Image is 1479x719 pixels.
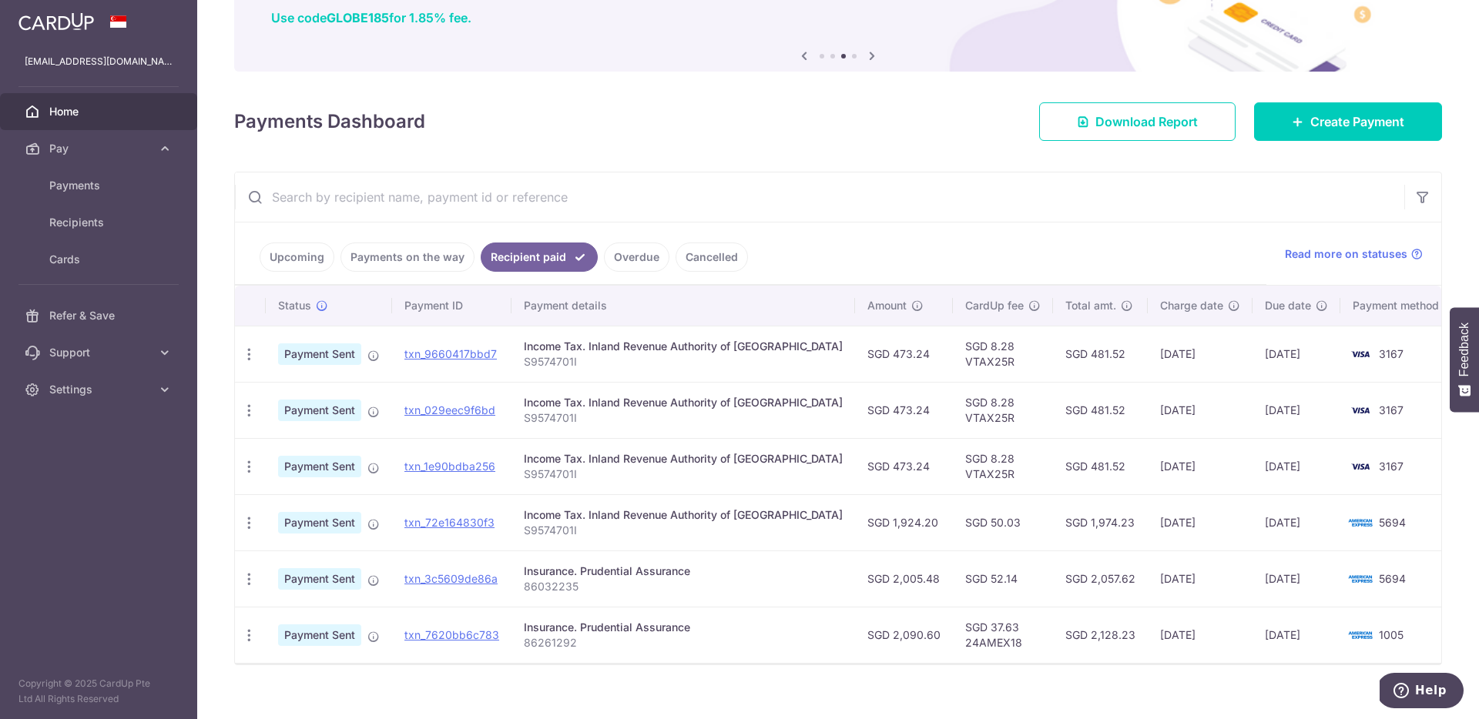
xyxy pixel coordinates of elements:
[953,607,1053,663] td: SGD 37.63 24AMEX18
[1065,298,1116,313] span: Total amt.
[481,242,598,272] a: Recipient paid
[234,108,425,135] h4: Payments Dashboard
[1053,438,1148,494] td: SGD 481.52
[49,178,151,193] span: Payments
[271,10,471,25] a: Use codeGLOBE185for 1.85% fee.
[278,568,361,590] span: Payment Sent
[1053,382,1148,438] td: SGD 481.52
[1253,326,1340,382] td: [DATE]
[49,382,151,397] span: Settings
[278,512,361,533] span: Payment Sent
[1379,460,1404,473] span: 3167
[1345,345,1376,363] img: Bank Card
[1148,550,1253,607] td: [DATE]
[1379,628,1404,641] span: 1005
[953,326,1053,382] td: SGD 8.28 VTAX25R
[524,451,843,467] div: Income Tax. Inland Revenue Authority of [GEOGRAPHIC_DATA]
[25,54,173,69] p: [EMAIL_ADDRESS][DOMAIN_NAME]
[524,410,843,426] p: S9574701I
[1148,494,1253,550] td: [DATE]
[1379,516,1406,529] span: 5694
[1253,382,1340,438] td: [DATE]
[855,326,953,382] td: SGD 473.24
[1380,673,1464,711] iframe: Opens a widget where you can find more information
[49,345,151,360] span: Support
[1340,286,1457,326] th: Payment method
[1345,401,1376,420] img: Bank Card
[1053,494,1148,550] td: SGD 1,974.23
[404,516,495,529] a: txn_72e164830f3
[404,628,499,641] a: txn_7620bb6c783
[1379,347,1404,360] span: 3167
[855,550,953,607] td: SGD 2,005.48
[855,438,953,494] td: SGD 473.24
[327,10,389,25] b: GLOBE185
[511,286,855,326] th: Payment details
[49,141,151,156] span: Pay
[404,403,495,416] a: txn_029eec9f6bd
[1053,550,1148,607] td: SGD 2,057.62
[524,563,843,579] div: Insurance. Prudential Assurance
[953,494,1053,550] td: SGD 50.03
[49,104,151,119] span: Home
[278,298,311,313] span: Status
[604,242,669,272] a: Overdue
[524,354,843,370] p: S9574701I
[1345,457,1376,476] img: Bank Card
[1254,102,1442,141] a: Create Payment
[278,456,361,477] span: Payment Sent
[1285,246,1407,262] span: Read more on statuses
[404,347,497,360] a: txn_9660417bbd7
[1310,112,1404,131] span: Create Payment
[278,343,361,365] span: Payment Sent
[676,242,748,272] a: Cancelled
[953,438,1053,494] td: SGD 8.28 VTAX25R
[1148,607,1253,663] td: [DATE]
[1345,626,1376,644] img: Bank Card
[524,395,843,410] div: Income Tax. Inland Revenue Authority of [GEOGRAPHIC_DATA]
[1053,607,1148,663] td: SGD 2,128.23
[1450,307,1479,412] button: Feedback - Show survey
[867,298,907,313] span: Amount
[1379,403,1404,416] span: 3167
[1285,246,1423,262] a: Read more on statuses
[855,382,953,438] td: SGD 473.24
[278,624,361,646] span: Payment Sent
[524,339,843,354] div: Income Tax. Inland Revenue Authority of [GEOGRAPHIC_DATA]
[49,308,151,323] span: Refer & Save
[49,215,151,230] span: Recipients
[1053,326,1148,382] td: SGD 481.52
[855,607,953,663] td: SGD 2,090.60
[1148,326,1253,382] td: [DATE]
[1345,570,1376,588] img: Bank Card
[1265,298,1311,313] span: Due date
[1253,607,1340,663] td: [DATE]
[278,400,361,421] span: Payment Sent
[340,242,475,272] a: Payments on the way
[524,635,843,650] p: 86261292
[260,242,334,272] a: Upcoming
[953,550,1053,607] td: SGD 52.14
[18,12,94,31] img: CardUp
[1253,494,1340,550] td: [DATE]
[965,298,1024,313] span: CardUp fee
[524,523,843,538] p: S9574701I
[1160,298,1223,313] span: Charge date
[1148,382,1253,438] td: [DATE]
[1148,438,1253,494] td: [DATE]
[524,579,843,594] p: 86032235
[392,286,511,326] th: Payment ID
[524,467,843,482] p: S9574701I
[49,252,151,267] span: Cards
[404,572,498,585] a: txn_3c5609de86a
[524,507,843,523] div: Income Tax. Inland Revenue Authority of [GEOGRAPHIC_DATA]
[953,382,1053,438] td: SGD 8.28 VTAX25R
[1253,550,1340,607] td: [DATE]
[404,460,495,473] a: txn_1e90bdba256
[1039,102,1236,141] a: Download Report
[235,172,1404,222] input: Search by recipient name, payment id or reference
[855,494,953,550] td: SGD 1,924.20
[1095,112,1198,131] span: Download Report
[1379,572,1406,585] span: 5694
